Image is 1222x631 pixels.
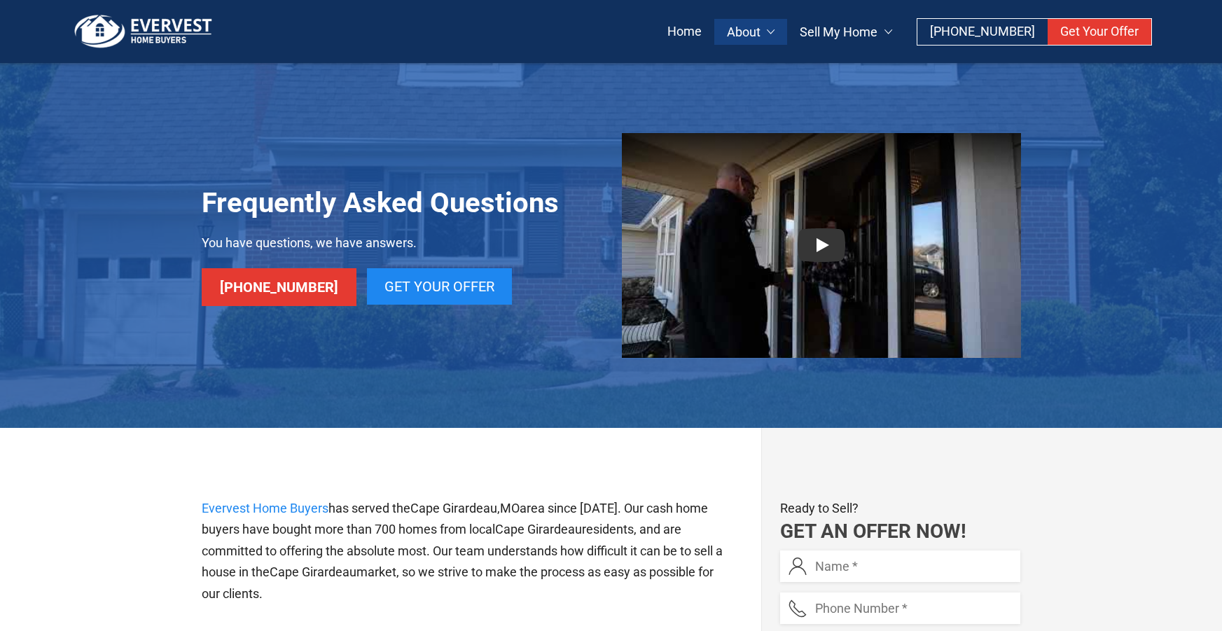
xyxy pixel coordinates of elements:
a: Get Your Offer [1048,19,1151,45]
p: You have questions, we have answers. [202,233,559,254]
p: Ready to Sell? [780,498,1020,520]
a: [PHONE_NUMBER] [917,19,1048,45]
h1: Frequently Asked Questions [202,185,559,221]
a: Get Your Offer [367,268,512,305]
span: [PHONE_NUMBER] [220,279,338,296]
a: [PHONE_NUMBER] [202,268,356,306]
input: Phone Number * [780,592,1020,624]
span: [PHONE_NUMBER] [930,24,1035,39]
input: Name * [780,550,1020,582]
span: Cape Girardeau [410,501,497,515]
h2: Get an Offer Now! [780,519,1020,544]
span: Cape Girardeau [495,522,582,536]
a: Sell My Home [787,19,905,45]
span: MO [500,501,520,515]
a: Home [655,19,714,45]
a: Evervest Home Buyers [202,501,328,515]
img: logo.png [70,14,217,49]
span: Cape Girardeau [270,564,356,579]
p: has served the , area since [DATE]. Our cash home buyers have bought more than 700 homes from loc... [202,498,731,605]
a: About [714,19,788,45]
